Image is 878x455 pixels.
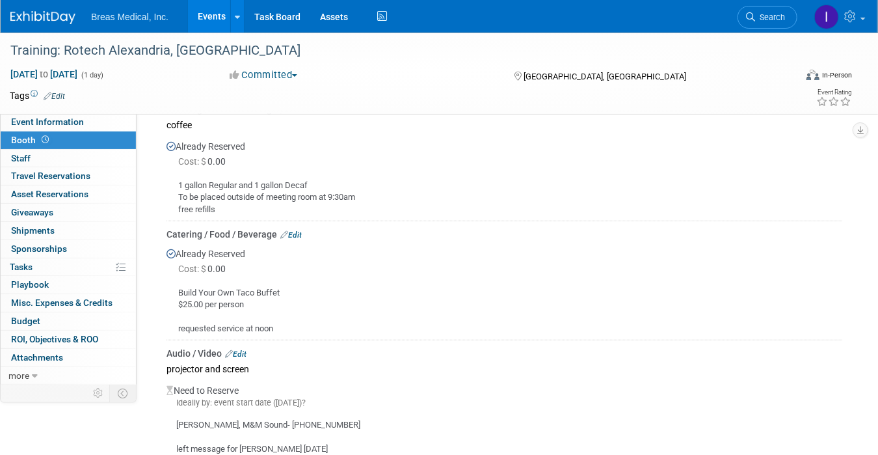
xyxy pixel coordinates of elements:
span: Budget [11,316,40,326]
span: Cost: $ [178,156,207,167]
span: Playbook [11,279,49,290]
a: Giveaways [1,204,136,221]
span: Asset Reservations [11,189,88,199]
a: Tasks [1,258,136,276]
a: more [1,367,136,385]
img: Format-Inperson.png [806,70,819,80]
span: Event Information [11,117,84,127]
a: Playbook [1,276,136,294]
div: Already Reserved [166,241,842,335]
a: Asset Reservations [1,186,136,203]
div: Audio / Video [166,347,842,360]
span: Breas Medical, Inc. [91,12,168,22]
span: ROI, Objectives & ROO [11,334,98,344]
div: Event Format [728,68,852,87]
a: ROI, Objectives & ROO [1,331,136,348]
div: Catering / Food / Beverage [166,228,842,241]
span: Search [755,12,785,22]
div: In-Person [821,70,852,80]
span: to [38,69,50,79]
span: more [8,370,29,381]
span: [GEOGRAPHIC_DATA], [GEOGRAPHIC_DATA] [524,72,686,81]
a: Misc. Expenses & Credits [1,294,136,312]
span: 0.00 [178,156,231,167]
div: Build Your Own Taco Buffet $25.00 per person requested service at noon [166,277,842,335]
div: projector and screen [166,360,842,378]
a: Staff [1,150,136,167]
a: Attachments [1,349,136,366]
button: Committed [225,68,302,82]
span: Sponsorships [11,243,67,254]
td: Personalize Event Tab Strip [87,385,110,402]
span: Travel Reservations [11,171,90,181]
a: Search [738,6,797,29]
span: Tasks [10,262,33,272]
span: Shipments [11,225,55,236]
span: Cost: $ [178,264,207,274]
td: Toggle Event Tabs [110,385,137,402]
span: Giveaways [11,207,53,217]
span: Staff [11,153,31,163]
a: Edit [225,350,246,359]
img: Inga Dolezar [814,5,839,29]
img: ExhibitDay [10,11,75,24]
a: Travel Reservations [1,167,136,185]
span: Attachments [11,352,63,363]
td: Tags [10,89,65,102]
div: coffee [166,116,842,133]
span: Misc. Expenses & Credits [11,297,113,308]
div: Event Rating [816,89,851,96]
div: Training: Rotech Alexandria, [GEOGRAPHIC_DATA] [6,39,780,62]
span: (1 day) [80,71,103,79]
div: Ideally by: event start date ([DATE])? [166,397,842,409]
a: Edit [280,230,302,240]
a: Edit [44,92,65,101]
a: Budget [1,312,136,330]
a: Shipments [1,222,136,240]
span: Booth [11,135,51,145]
span: Booth not reserved yet [39,135,51,145]
a: Event Information [1,113,136,131]
div: Already Reserved [166,133,842,216]
span: 0.00 [178,264,231,274]
a: Sponsorships [1,240,136,258]
span: [DATE] [DATE] [10,68,78,80]
div: 1 gallon Regular and 1 gallon Decaf To be placed outside of meeting room at 9:30am free refills [166,169,842,216]
a: Booth [1,131,136,149]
